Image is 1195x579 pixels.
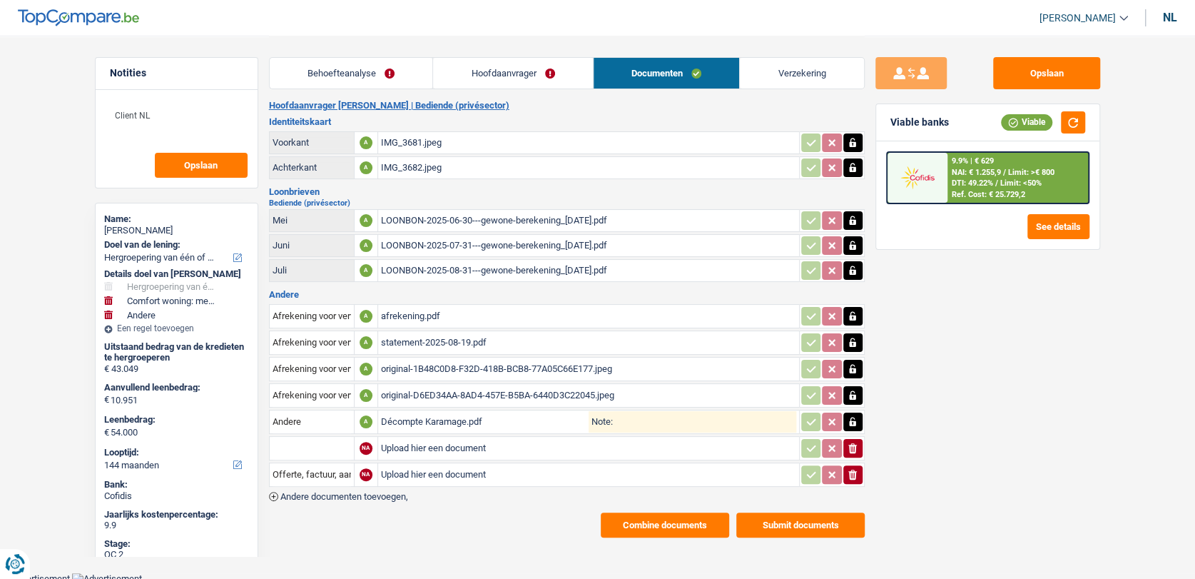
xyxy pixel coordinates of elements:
button: Andere documenten toevoegen, [269,492,408,501]
div: nl [1163,11,1177,24]
label: Aanvullend leenbedrag: [104,382,246,393]
div: 9.9 [104,520,249,531]
div: A [360,389,372,402]
button: See details [1027,214,1089,239]
div: Uitstaand bedrag van de kredieten te hergroeperen [104,341,249,363]
a: [PERSON_NAME] [1028,6,1128,30]
a: Documenten [594,58,740,89]
div: Mei [273,215,351,226]
span: Limit: <50% [1000,178,1042,188]
div: Een regel toevoegen [104,323,249,333]
div: original-D6ED34AA-8AD4-457E-B5BA-6440D3C22045.jpeg [381,385,796,406]
div: NA [360,442,372,455]
div: Details doel van [PERSON_NAME] [104,268,249,280]
div: LOONBON-2025-08-31---gewone-berekening_[DATE].pdf [381,260,796,281]
div: afrekening.pdf [381,306,796,327]
div: Achterkant [273,162,351,173]
div: LOONBON-2025-07-31---gewone-berekening_[DATE].pdf [381,235,796,256]
div: IMG_3682.jpeg [381,157,796,178]
button: Opslaan [993,57,1100,89]
span: NAI: € 1.255,9 [952,168,1001,177]
span: Andere documenten toevoegen, [280,492,408,501]
h5: Notities [110,67,243,79]
div: Cofidis [104,490,249,502]
div: Stage: [104,538,249,550]
h3: Loonbrieven [269,187,865,196]
label: Doel van de lening: [104,239,246,251]
div: [PERSON_NAME] [104,225,249,236]
a: Hoofdaanvrager [433,58,593,89]
h2: Bediende (privésector) [269,199,865,207]
div: original-1B48C0D8-F32D-418B-BCB8-77A05C66E177.jpeg [381,358,796,380]
div: QC 2 [104,549,249,560]
span: € [104,394,109,406]
div: Décompte Karamage.pdf [381,411,589,433]
span: [PERSON_NAME] [1039,12,1116,24]
div: NA [360,468,372,481]
div: A [360,336,372,349]
div: Viable [1001,114,1052,130]
div: IMG_3681.jpeg [381,132,796,153]
div: 9.9% | € 629 [952,156,994,166]
span: DTI: 49.22% [952,178,993,188]
div: statement-2025-08-19.pdf [381,332,796,353]
h2: Hoofdaanvrager [PERSON_NAME] | Bediende (privésector) [269,100,865,111]
div: Name: [104,213,249,225]
span: Opslaan [184,161,218,170]
div: Ref. Cost: € 25.729,2 [952,190,1025,199]
div: A [360,161,372,174]
img: Cofidis [891,164,944,191]
span: / [995,178,998,188]
span: € [104,427,109,438]
div: A [360,239,372,252]
button: Combine documents [601,513,729,538]
a: Behoefteanalyse [270,58,433,89]
div: A [360,264,372,277]
div: Voorkant [273,137,351,148]
button: Opslaan [155,153,248,178]
div: A [360,416,372,428]
div: A [360,214,372,227]
span: Limit: >€ 800 [1008,168,1054,177]
h3: Andere [269,290,865,299]
h3: Identiteitskaart [269,117,865,126]
button: Submit documents [736,513,865,538]
div: A [360,136,372,149]
div: Juli [273,265,351,276]
div: € 43.049 [104,363,249,375]
label: Leenbedrag: [104,414,246,426]
div: Bank: [104,479,249,490]
label: Looptijd: [104,447,246,458]
div: LOONBON-2025-06-30---gewone-berekening_[DATE].pdf [381,210,796,231]
a: Verzekering [740,58,864,89]
label: Note: [589,417,613,426]
img: TopCompare Logo [18,9,139,26]
span: / [1003,168,1006,177]
div: Viable banks [890,116,949,129]
div: A [360,363,372,376]
div: Jaarlijks kostenpercentage: [104,509,249,520]
div: A [360,310,372,323]
div: Juni [273,240,351,251]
